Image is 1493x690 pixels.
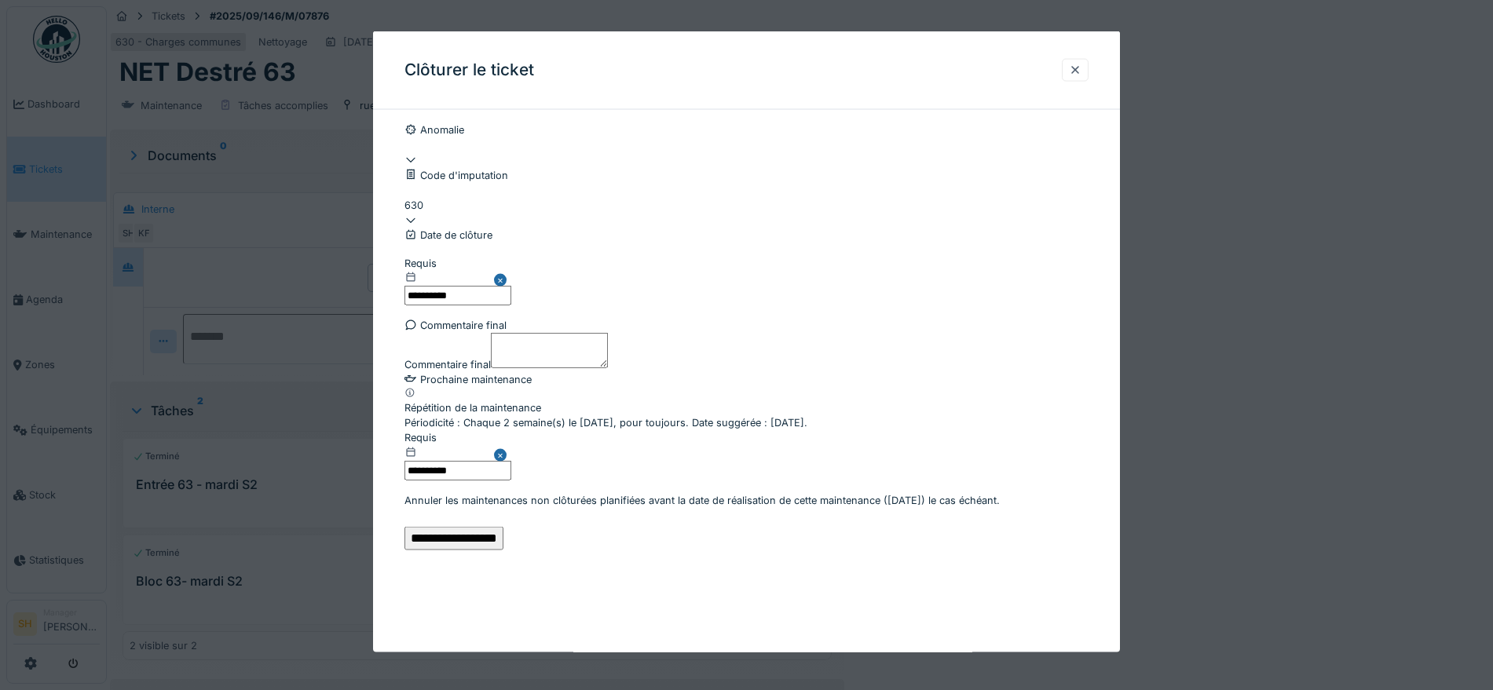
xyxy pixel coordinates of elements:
[404,430,511,445] div: Requis
[404,318,1089,333] div: Commentaire final
[404,356,491,371] label: Commentaire final
[494,430,511,480] button: Close
[494,255,511,305] button: Close
[404,415,1089,430] div: Périodicité : Chaque 2 semaine(s) le [DATE], pour toujours. Date suggérée : [DATE].
[404,255,511,270] div: Requis
[404,60,534,80] h3: Clôturer le ticket
[404,492,1000,507] div: Annuler les maintenances non clôturées planifiées avant la date de réalisation de cette maintenan...
[404,371,1089,386] div: Prochaine maintenance
[404,122,1089,137] div: Anomalie
[404,167,1089,182] div: Code d'imputation
[404,197,1089,212] div: 630
[404,400,1089,414] div: Répétition de la maintenance
[404,228,1089,243] div: Date de clôture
